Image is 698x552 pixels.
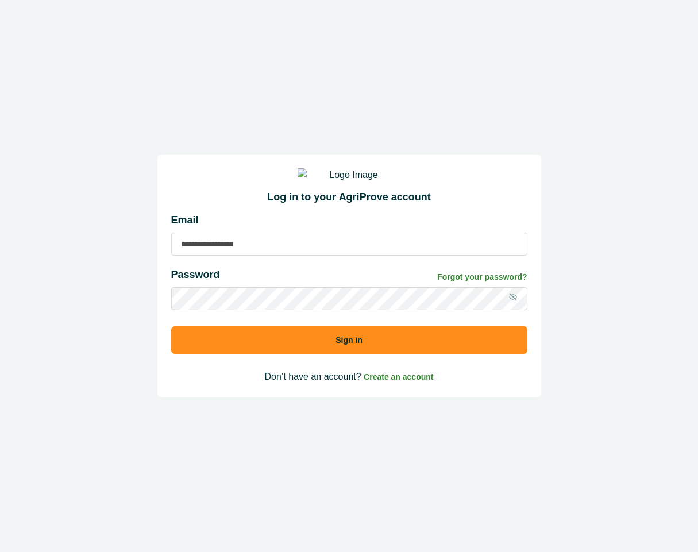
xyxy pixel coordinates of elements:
[171,191,527,204] h2: Log in to your AgriProve account
[437,271,527,283] a: Forgot your password?
[171,370,527,384] p: Don’t have an account?
[298,168,401,182] img: Logo Image
[171,267,220,283] p: Password
[364,372,433,381] a: Create an account
[171,326,527,354] button: Sign in
[171,213,527,228] p: Email
[364,372,433,381] span: Create an account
